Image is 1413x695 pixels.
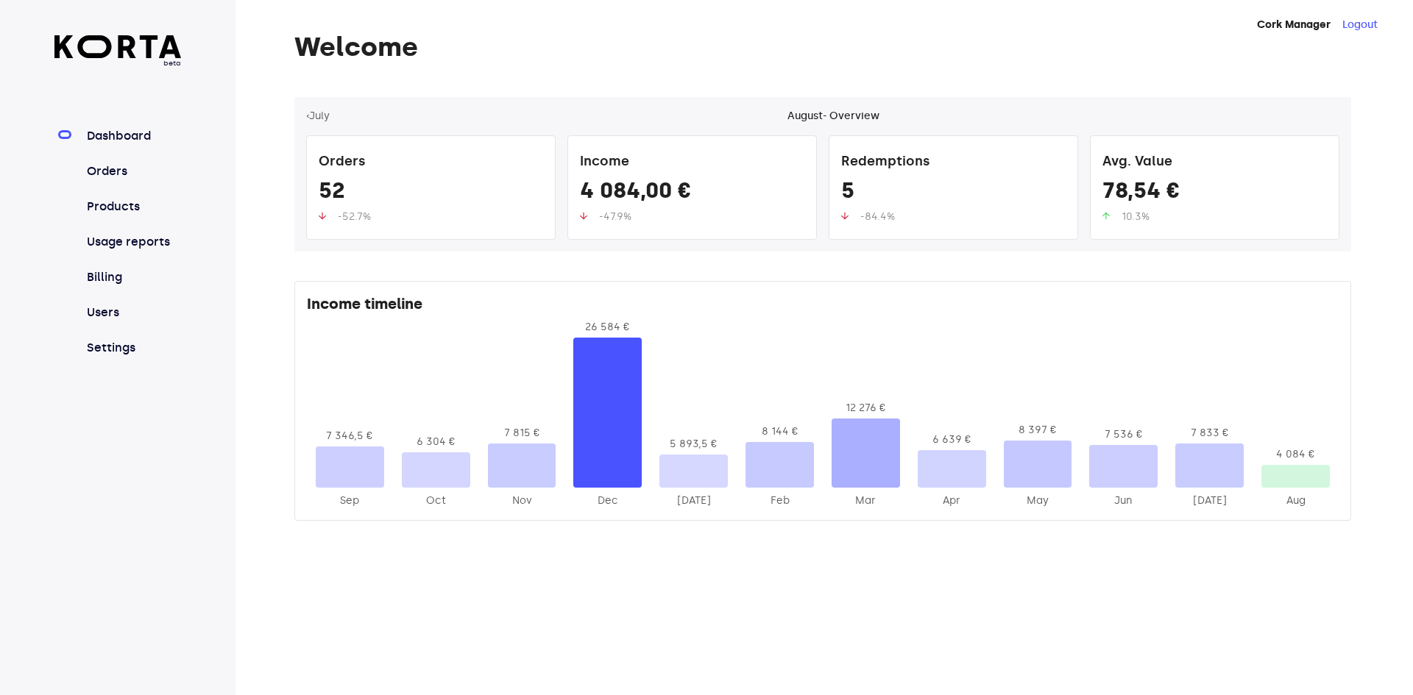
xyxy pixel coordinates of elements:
[918,432,986,447] div: 6 639 €
[319,177,543,210] div: 52
[599,210,631,223] span: -47.9%
[84,198,182,215] a: Products
[1261,493,1330,508] div: 2025-Aug
[580,177,804,210] div: 4 084,00 €
[659,437,728,452] div: 5 893,5 €
[573,493,642,508] div: 2024-Dec
[1122,210,1150,223] span: 10.3%
[580,148,804,177] div: Income
[84,127,182,145] a: Dashboard
[338,210,371,223] span: -52.7%
[1102,177,1327,210] div: 78,54 €
[307,293,1339,320] div: Income timeline
[841,212,849,220] img: up
[659,493,728,508] div: 2025-Jan
[488,426,556,441] div: 7 815 €
[84,339,182,357] a: Settings
[316,493,384,508] div: 2024-Sep
[1342,18,1378,32] button: Logout
[1004,493,1072,508] div: 2025-May
[1089,427,1158,442] div: 7 536 €
[294,32,1351,62] h1: Welcome
[1175,426,1244,441] div: 7 833 €
[319,212,326,220] img: up
[787,109,879,124] div: August - Overview
[54,35,182,68] a: beta
[1089,493,1158,508] div: 2025-Jun
[84,163,182,180] a: Orders
[746,424,814,439] div: 8 144 €
[1175,493,1244,508] div: 2025-Jul
[306,109,330,124] button: ‹July
[488,493,556,508] div: 2024-Nov
[841,148,1066,177] div: Redemptions
[1004,423,1072,438] div: 8 397 €
[918,493,986,508] div: 2025-Apr
[860,210,895,223] span: -84.4%
[1102,212,1110,220] img: up
[54,58,182,68] span: beta
[832,401,900,416] div: 12 276 €
[84,233,182,251] a: Usage reports
[832,493,900,508] div: 2025-Mar
[54,35,182,58] img: Korta
[580,212,587,220] img: up
[84,268,182,286] a: Billing
[1102,148,1327,177] div: Avg. Value
[1261,447,1330,462] div: 4 084 €
[573,320,642,335] div: 26 584 €
[746,493,814,508] div: 2025-Feb
[316,429,384,443] div: 7 346,5 €
[1257,18,1331,31] strong: Cork Manager
[319,148,543,177] div: Orders
[402,493,470,508] div: 2024-Oct
[84,304,182,321] a: Users
[402,435,470,449] div: 6 304 €
[841,177,1066,210] div: 5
